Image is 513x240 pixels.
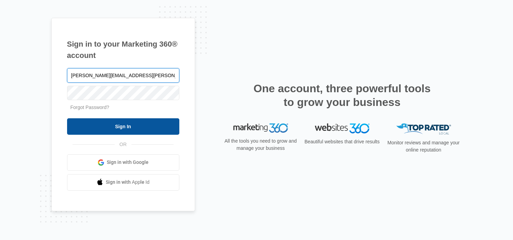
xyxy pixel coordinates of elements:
img: Marketing 360 [233,123,288,133]
p: Beautiful websites that drive results [304,138,381,145]
p: Monitor reviews and manage your online reputation [385,139,462,154]
h1: Sign in to your Marketing 360® account [67,38,179,61]
a: Sign in with Google [67,154,179,171]
a: Forgot Password? [70,105,110,110]
input: Email [67,68,179,83]
img: Websites 360 [315,123,370,133]
input: Sign In [67,118,179,135]
a: Sign in with Apple Id [67,174,179,191]
span: Sign in with Google [107,159,149,166]
span: OR [115,141,131,148]
img: Top Rated Local [396,123,451,135]
p: All the tools you need to grow and manage your business [222,137,299,152]
h2: One account, three powerful tools to grow your business [252,82,433,109]
span: Sign in with Apple Id [106,179,150,186]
